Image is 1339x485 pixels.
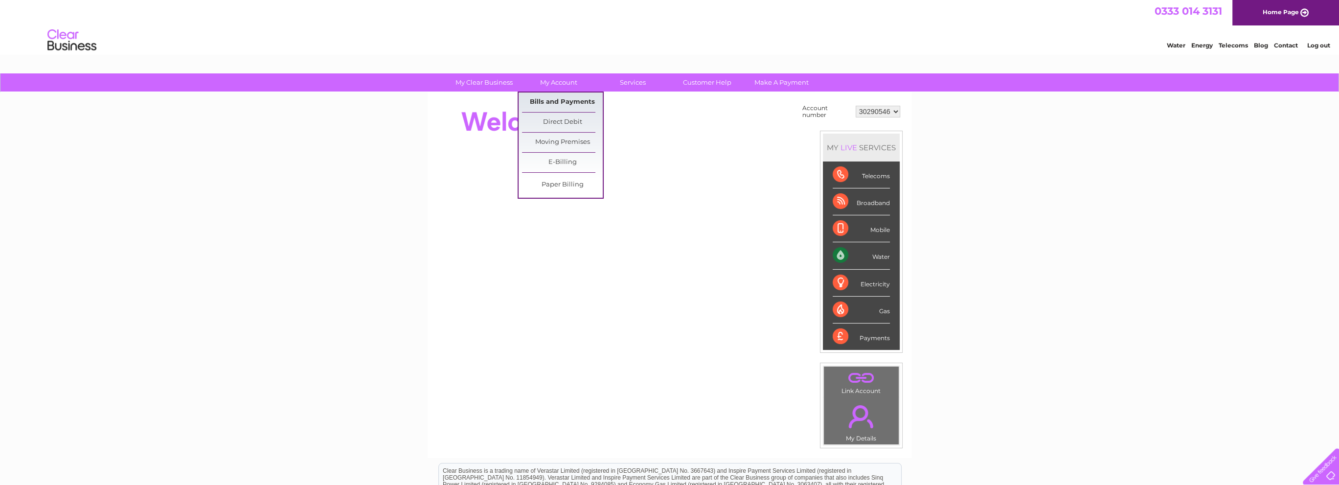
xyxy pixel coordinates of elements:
[1155,5,1222,17] a: 0333 014 3131
[741,73,822,92] a: Make A Payment
[833,162,890,188] div: Telecoms
[1307,42,1330,49] a: Log out
[826,369,896,386] a: .
[823,134,900,162] div: MY SERVICES
[833,188,890,215] div: Broadband
[833,270,890,297] div: Electricity
[823,366,899,397] td: Link Account
[833,297,890,323] div: Gas
[667,73,748,92] a: Customer Help
[833,323,890,350] div: Payments
[1219,42,1248,49] a: Telecoms
[1274,42,1298,49] a: Contact
[826,399,896,434] a: .
[833,242,890,269] div: Water
[522,113,603,132] a: Direct Debit
[444,73,524,92] a: My Clear Business
[439,5,901,47] div: Clear Business is a trading name of Verastar Limited (registered in [GEOGRAPHIC_DATA] No. 3667643...
[47,25,97,55] img: logo.png
[1254,42,1268,49] a: Blog
[522,92,603,112] a: Bills and Payments
[522,153,603,172] a: E-Billing
[833,215,890,242] div: Mobile
[1191,42,1213,49] a: Energy
[823,397,899,445] td: My Details
[839,143,859,152] div: LIVE
[522,175,603,195] a: Paper Billing
[522,133,603,152] a: Moving Premises
[592,73,673,92] a: Services
[518,73,599,92] a: My Account
[1167,42,1185,49] a: Water
[800,102,853,121] td: Account number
